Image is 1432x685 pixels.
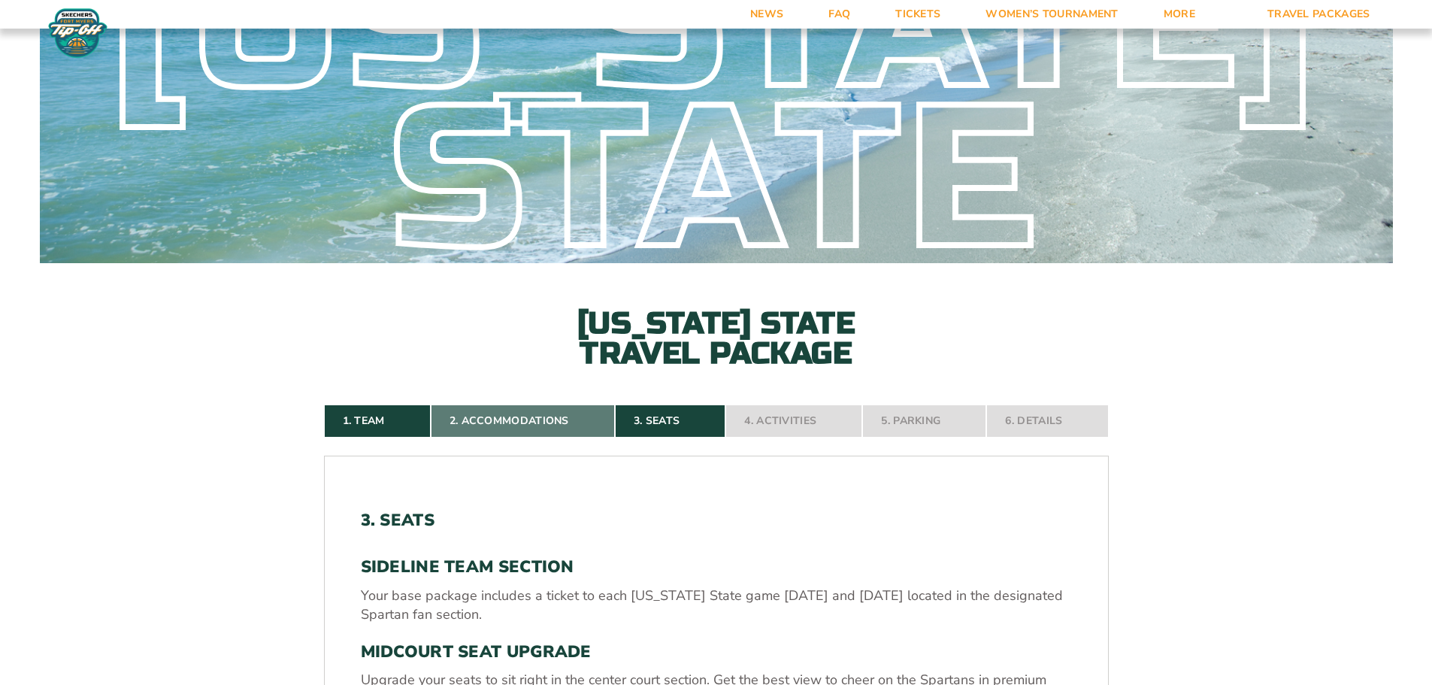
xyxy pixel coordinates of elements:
[431,405,615,438] a: 2. Accommodations
[551,308,882,368] h2: [US_STATE] State Travel Package
[361,642,1072,662] h3: MIDCOURT SEAT UPGRADE
[361,586,1072,624] p: Your base package includes a ticket to each [US_STATE] State game [DATE] and [DATE] located in th...
[45,8,111,59] img: Fort Myers Tip-Off
[361,511,1072,530] h2: 3. Seats
[324,405,431,438] a: 1. Team
[361,557,1072,577] h3: SIDELINE TEAM SECTION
